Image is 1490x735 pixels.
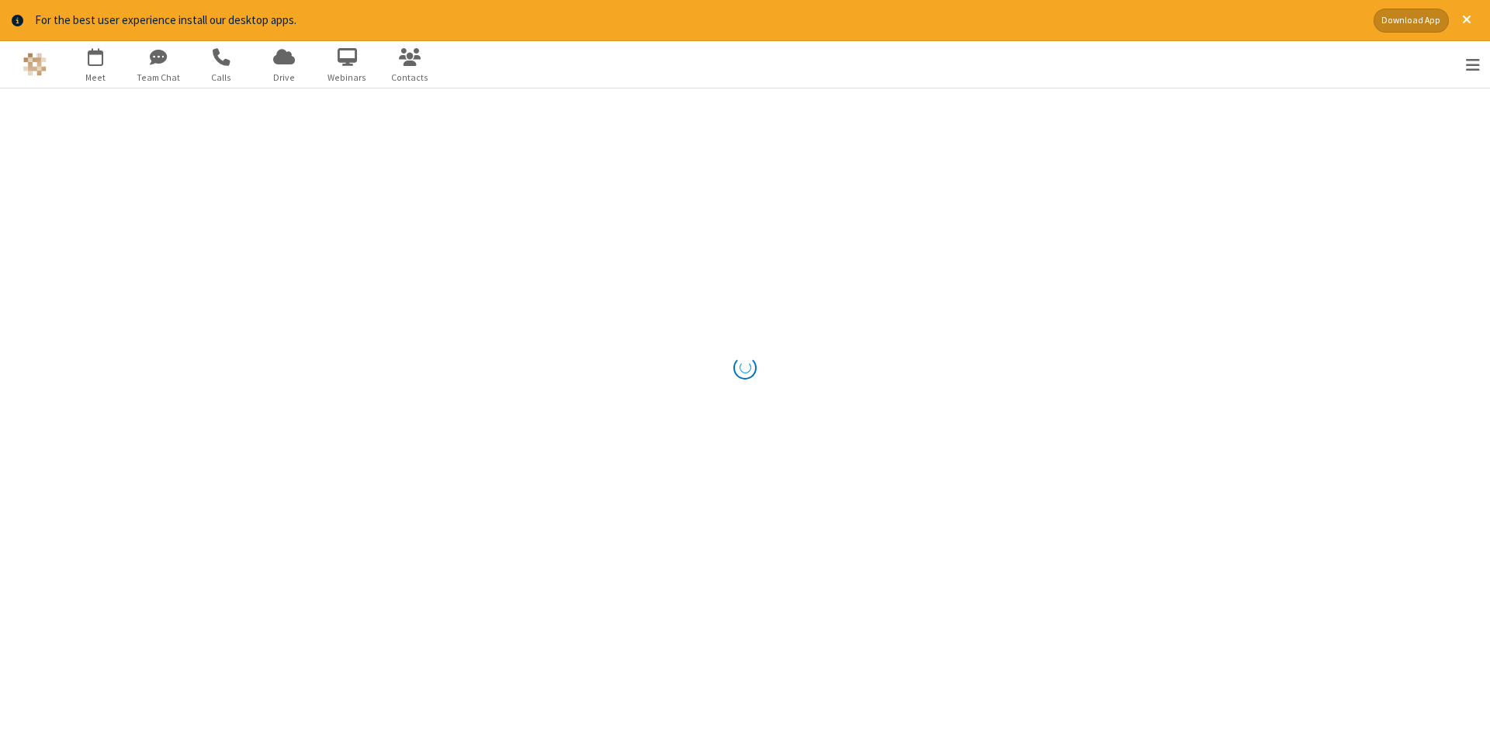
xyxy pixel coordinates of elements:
span: Contacts [381,71,439,85]
span: Team Chat [130,71,188,85]
img: QA Selenium DO NOT DELETE OR CHANGE [23,53,47,76]
button: Download App [1374,9,1449,33]
span: Calls [192,71,251,85]
div: For the best user experience install our desktop apps. [35,12,1362,29]
span: Meet [67,71,125,85]
span: Drive [255,71,314,85]
button: Close alert [1454,9,1478,33]
span: Webinars [318,71,376,85]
